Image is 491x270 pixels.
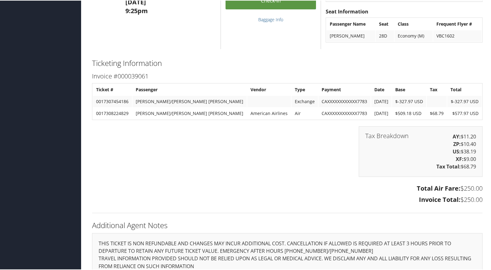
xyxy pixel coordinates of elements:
[392,95,426,107] td: $-327.97 USD
[318,83,371,95] th: Payment
[417,183,460,192] strong: Total Air Fare:
[327,30,375,41] td: [PERSON_NAME]
[365,132,409,138] h3: Tax Breakdown
[133,83,247,95] th: Passenger
[93,95,132,107] td: 0017307454186
[433,18,482,29] th: Frequent Flyer #
[292,83,318,95] th: Type
[93,83,132,95] th: Ticket #
[427,107,447,118] td: $68.79
[318,107,371,118] td: CAXXXXXXXXXXXX7783
[453,147,461,154] strong: US:
[453,140,461,147] strong: ZP:
[453,132,461,139] strong: AY:
[247,83,291,95] th: Vendor
[133,107,247,118] td: [PERSON_NAME]/[PERSON_NAME] [PERSON_NAME]
[392,83,426,95] th: Base
[247,107,291,118] td: American Airlines
[371,95,391,107] td: [DATE]
[447,107,482,118] td: $577.97 USD
[292,107,318,118] td: Air
[258,16,283,22] a: Baggage Info
[92,57,483,68] h2: Ticketing Information
[92,71,483,80] h3: Invoice #000039061
[456,155,464,162] strong: XF:
[133,95,247,107] td: [PERSON_NAME]/[PERSON_NAME] [PERSON_NAME]
[93,107,132,118] td: 0017308224829
[326,7,368,14] strong: Seat Information
[292,95,318,107] td: Exchange
[99,254,476,270] p: TRAVEL INFORMATION PROVIDED SHOULD NOT BE RELIED UPON AS LEGAL OR MEDICAL ADVICE. WE DISCLAIM ANY...
[447,95,482,107] td: $-327.97 USD
[92,195,483,203] h3: $250.00
[376,30,394,41] td: 28D
[395,30,433,41] td: Economy (M)
[327,18,375,29] th: Passenger Name
[395,18,433,29] th: Class
[92,219,483,230] h2: Additional Agent Notes
[392,107,426,118] td: $509.18 USD
[433,30,482,41] td: VBC1602
[125,6,148,14] strong: 9:25pm
[318,95,371,107] td: CAXXXXXXXXXXXX7783
[427,83,447,95] th: Tax
[371,83,391,95] th: Date
[92,183,483,192] h3: $250.00
[436,162,461,169] strong: Tax Total:
[371,107,391,118] td: [DATE]
[359,126,483,176] div: $11.20 $10.40 $38.19 $9.00 $68.79
[447,83,482,95] th: Total
[376,18,394,29] th: Seat
[419,195,460,203] strong: Invoice Total:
